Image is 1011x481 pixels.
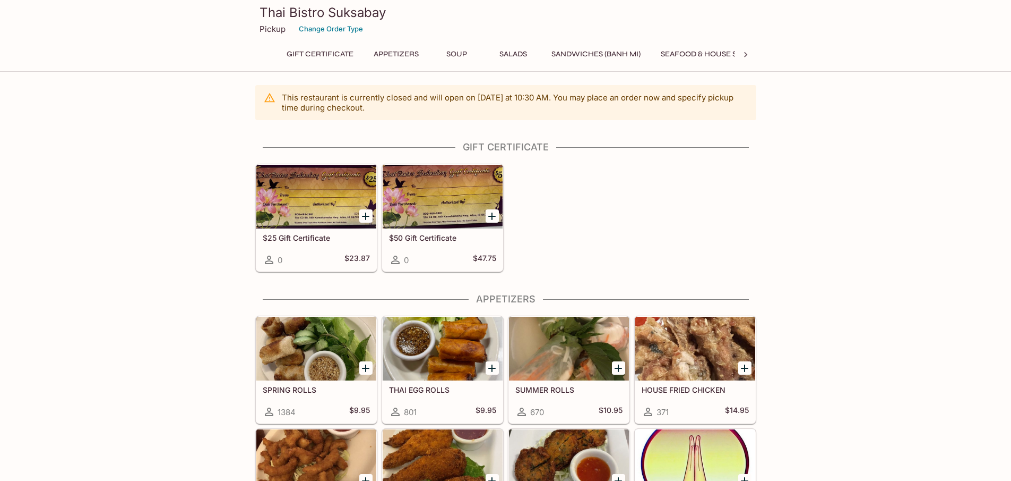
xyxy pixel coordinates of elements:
a: SPRING ROLLS1384$9.95 [256,316,377,424]
p: Pickup [260,24,286,34]
a: $25 Gift Certificate0$23.87 [256,164,377,272]
h5: $9.95 [349,406,370,418]
h3: Thai Bistro Suksabay [260,4,752,21]
button: Soup [433,47,481,62]
h5: SUMMER ROLLS [515,385,623,394]
p: This restaurant is currently closed and will open on [DATE] at 10:30 AM . You may place an order ... [282,92,748,113]
h4: Gift Certificate [255,141,756,153]
div: $50 Gift Certificate [383,165,503,229]
span: 0 [404,255,409,265]
button: Seafood & House Specials [655,47,773,62]
button: Appetizers [368,47,425,62]
h5: HOUSE FRIED CHICKEN [642,385,749,394]
button: Change Order Type [294,21,368,37]
a: THAI EGG ROLLS801$9.95 [382,316,503,424]
div: SPRING ROLLS [256,317,376,381]
h4: Appetizers [255,293,756,305]
span: 371 [656,407,669,417]
span: 670 [530,407,544,417]
div: $25 Gift Certificate [256,165,376,229]
h5: $25 Gift Certificate [263,233,370,242]
a: $50 Gift Certificate0$47.75 [382,164,503,272]
button: Sandwiches (Banh Mi) [546,47,646,62]
h5: $14.95 [725,406,749,418]
button: Add THAI EGG ROLLS [486,361,499,375]
a: HOUSE FRIED CHICKEN371$14.95 [635,316,756,424]
h5: THAI EGG ROLLS [389,385,496,394]
div: THAI EGG ROLLS [383,317,503,381]
span: 0 [278,255,282,265]
a: SUMMER ROLLS670$10.95 [508,316,629,424]
span: 1384 [278,407,296,417]
h5: $47.75 [473,254,496,266]
button: Add SUMMER ROLLS [612,361,625,375]
button: Add $25 Gift Certificate [359,209,373,223]
h5: $9.95 [476,406,496,418]
h5: $10.95 [599,406,623,418]
h5: $50 Gift Certificate [389,233,496,242]
div: HOUSE FRIED CHICKEN [635,317,755,381]
h5: $23.87 [344,254,370,266]
button: Gift Certificate [281,47,359,62]
h5: SPRING ROLLS [263,385,370,394]
button: Add SPRING ROLLS [359,361,373,375]
button: Add HOUSE FRIED CHICKEN [738,361,751,375]
span: 801 [404,407,417,417]
div: SUMMER ROLLS [509,317,629,381]
button: Salads [489,47,537,62]
button: Add $50 Gift Certificate [486,209,499,223]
